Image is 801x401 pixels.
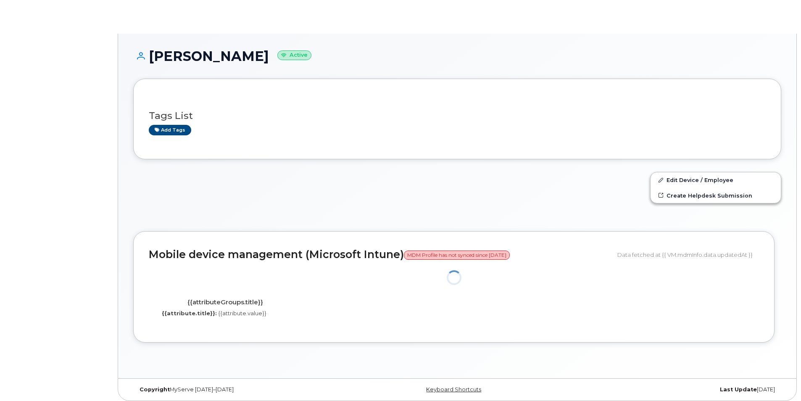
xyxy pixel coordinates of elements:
a: Create Helpdesk Submission [651,188,781,203]
div: MyServe [DATE]–[DATE] [133,386,349,393]
strong: Copyright [140,386,170,393]
a: Edit Device / Employee [651,172,781,187]
h3: Tags List [149,111,766,121]
label: {{attribute.title}}: [162,309,217,317]
small: Active [277,50,311,60]
div: [DATE] [565,386,781,393]
span: {{attribute.value}} [218,310,266,317]
h1: [PERSON_NAME] [133,49,781,63]
span: MDM Profile has not synced since [DATE] [404,251,510,260]
div: Data fetched at {{ VM.mdmInfo.data.updatedAt }} [617,247,759,263]
h4: {{attributeGroups.title}} [155,299,295,306]
h2: Mobile device management (Microsoft Intune) [149,249,611,261]
a: Keyboard Shortcuts [426,386,481,393]
a: Add tags [149,125,191,135]
strong: Last Update [720,386,757,393]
